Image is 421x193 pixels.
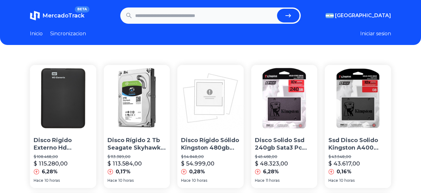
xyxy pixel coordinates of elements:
img: Disco Rígido 2 Tb Seagate Skyhawk Simil Purple Wd Dvr Cct [104,65,170,131]
p: Disco Rigido Externo Hd Western Digital 1tb Usb 3.0 Win/mac [34,136,93,152]
a: Sincronizacion [50,30,86,37]
a: Disco Rigido Externo Hd Western Digital 1tb Usb 3.0 Win/macDisco Rigido Externo Hd Western Digita... [30,65,96,188]
a: Ssd Disco Solido Kingston A400 240gb Sata 3 Simil Uv400Ssd Disco Solido Kingston A400 240gb Sata ... [325,65,391,188]
p: 0,16% [337,168,352,176]
p: $ 113.584,00 [108,159,142,168]
a: MercadoTrackBETA [30,11,84,21]
span: Hace [181,178,191,183]
span: [GEOGRAPHIC_DATA] [335,12,391,19]
p: 0,17% [116,168,131,176]
span: 10 horas [339,178,355,183]
img: MercadoTrack [30,11,40,21]
img: Disco Solido Ssd 240gb Sata3 Pc Notebook Mac [251,65,318,131]
img: Ssd Disco Solido Kingston A400 240gb Sata 3 Simil Uv400 [325,65,391,131]
span: MercadoTrack [42,12,84,19]
p: $ 48.323,00 [255,159,288,168]
span: 10 horas [45,178,60,183]
p: $ 113.389,00 [108,154,166,159]
p: $ 43.617,00 [328,159,360,168]
p: 6,28% [263,168,279,176]
span: Hace [328,178,338,183]
span: BETA [75,6,89,12]
p: Disco Rígido 2 Tb Seagate Skyhawk Simil Purple Wd Dvr Cct [108,136,166,152]
p: $ 45.468,00 [255,154,314,159]
a: Disco Rígido 2 Tb Seagate Skyhawk Simil Purple Wd Dvr CctDisco Rígido 2 Tb Seagate Skyhawk Simil ... [104,65,170,188]
a: Disco Rígido Sólido Kingston 480gb Ssd Now A400 Sata3 2.5Disco Rígido Sólido Kingston 480gb Ssd N... [177,65,244,188]
p: Disco Rígido Sólido Kingston 480gb Ssd Now A400 Sata3 2.5 [181,136,240,152]
p: $ 115.280,00 [34,159,68,168]
img: Disco Rigido Externo Hd Western Digital 1tb Usb 3.0 Win/mac [30,65,96,131]
button: [GEOGRAPHIC_DATA] [326,12,391,19]
span: Hace [255,178,265,183]
p: Disco Solido Ssd 240gb Sata3 Pc Notebook Mac [255,136,314,152]
p: $ 108.468,00 [34,154,93,159]
a: Inicio [30,30,43,37]
button: Iniciar sesion [360,30,391,37]
p: $ 54.999,00 [181,159,214,168]
span: Hace [34,178,43,183]
a: Disco Solido Ssd 240gb Sata3 Pc Notebook MacDisco Solido Ssd 240gb Sata3 Pc Notebook Mac$ 45.468,... [251,65,318,188]
span: 10 horas [118,178,134,183]
p: Ssd Disco Solido Kingston A400 240gb Sata 3 Simil Uv400 [328,136,387,152]
span: 11 horas [266,178,280,183]
p: $ 54.848,00 [181,154,240,159]
p: 0,28% [189,168,205,176]
p: 6,28% [42,168,58,176]
img: Disco Rígido Sólido Kingston 480gb Ssd Now A400 Sata3 2.5 [177,65,244,131]
img: Argentina [326,13,334,18]
p: $ 43.548,00 [328,154,387,159]
span: 10 horas [192,178,207,183]
span: Hace [108,178,117,183]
